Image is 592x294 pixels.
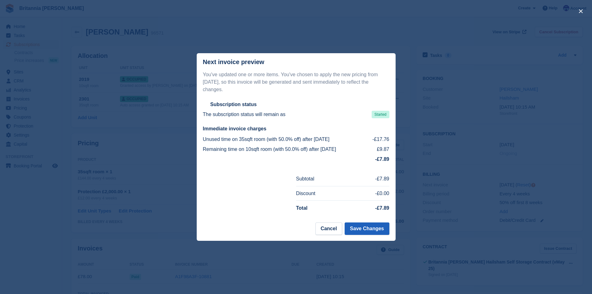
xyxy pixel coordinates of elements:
[203,58,264,66] p: Next invoice preview
[296,205,308,211] strong: Total
[203,126,389,132] h2: Immediate invoice charges
[296,172,350,186] td: Subtotal
[576,6,586,16] button: close
[203,111,286,118] p: The subscription status will remain as
[375,156,389,162] strong: -£7.89
[372,111,389,118] span: Started
[345,222,389,235] button: Save Changes
[368,144,389,154] td: £9.87
[368,134,389,144] td: -£17.76
[375,205,389,211] strong: -£7.89
[210,101,257,108] h2: Subscription status
[315,222,342,235] button: Cancel
[296,186,350,201] td: Discount
[203,71,389,93] p: You've updated one or more items. You've chosen to apply the new pricing from [DATE], so this inv...
[350,186,389,201] td: -£0.00
[203,144,369,154] td: Remaining time on 10sqft room (with 50.0% off) after [DATE]
[350,172,389,186] td: -£7.89
[203,134,369,144] td: Unused time on 35sqft room (with 50.0% off) after [DATE]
